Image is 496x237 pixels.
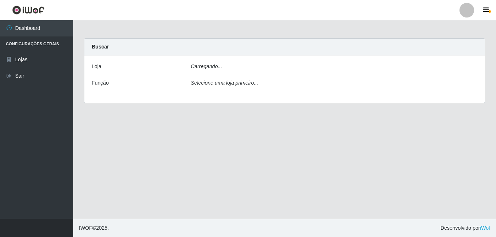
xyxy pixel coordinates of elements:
[480,225,490,231] a: iWof
[191,63,222,69] i: Carregando...
[79,224,109,232] span: © 2025 .
[92,44,109,50] strong: Buscar
[79,225,92,231] span: IWOF
[12,5,45,15] img: CoreUI Logo
[191,80,258,86] i: Selecione uma loja primeiro...
[92,63,101,70] label: Loja
[440,224,490,232] span: Desenvolvido por
[92,79,109,87] label: Função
